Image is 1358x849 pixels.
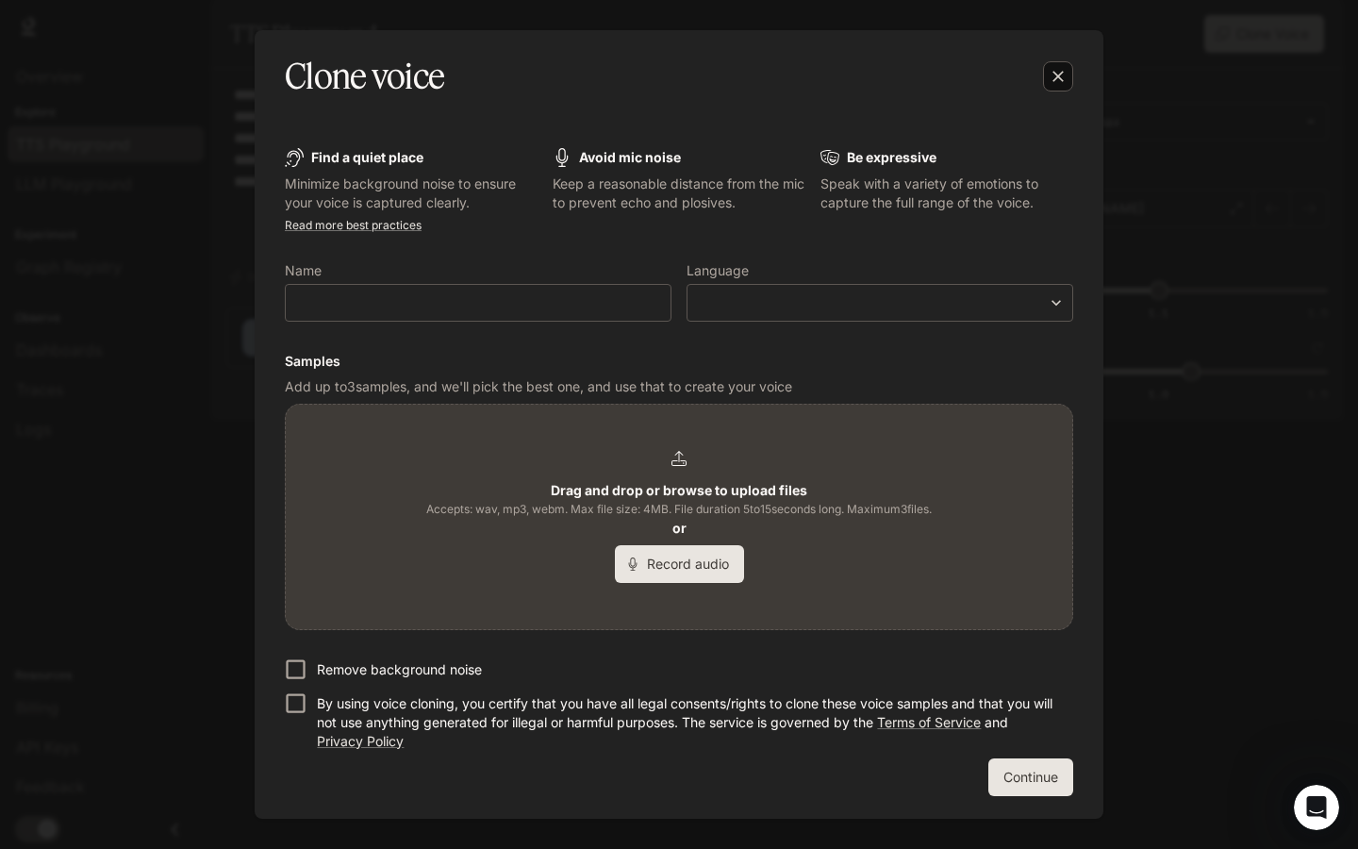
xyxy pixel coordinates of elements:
h6: Samples [285,352,1073,371]
b: Drag and drop or browse to upload files [551,482,807,498]
a: Terms of Service [877,714,981,730]
a: Read more best practices [285,218,422,232]
button: Continue [988,758,1073,796]
p: Remove background noise [317,660,482,679]
p: Language [687,264,749,277]
span: Accepts: wav, mp3, webm. Max file size: 4MB. File duration 5 to 15 seconds long. Maximum 3 files. [426,500,932,519]
b: Be expressive [847,149,936,165]
b: Find a quiet place [311,149,423,165]
div: ​ [687,293,1072,312]
p: Minimize background noise to ensure your voice is captured clearly. [285,175,538,212]
p: Add up to 3 samples, and we'll pick the best one, and use that to create your voice [285,377,1073,396]
p: By using voice cloning, you certify that you have all legal consents/rights to clone these voice ... [317,694,1058,751]
b: Avoid mic noise [579,149,681,165]
p: Name [285,264,322,277]
p: Keep a reasonable distance from the mic to prevent echo and plosives. [553,175,805,212]
b: or [672,520,687,536]
p: Speak with a variety of emotions to capture the full range of the voice. [820,175,1073,212]
h5: Clone voice [285,53,444,100]
a: Privacy Policy [317,733,404,749]
button: Record audio [615,545,744,583]
iframe: Intercom live chat [1294,785,1339,830]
